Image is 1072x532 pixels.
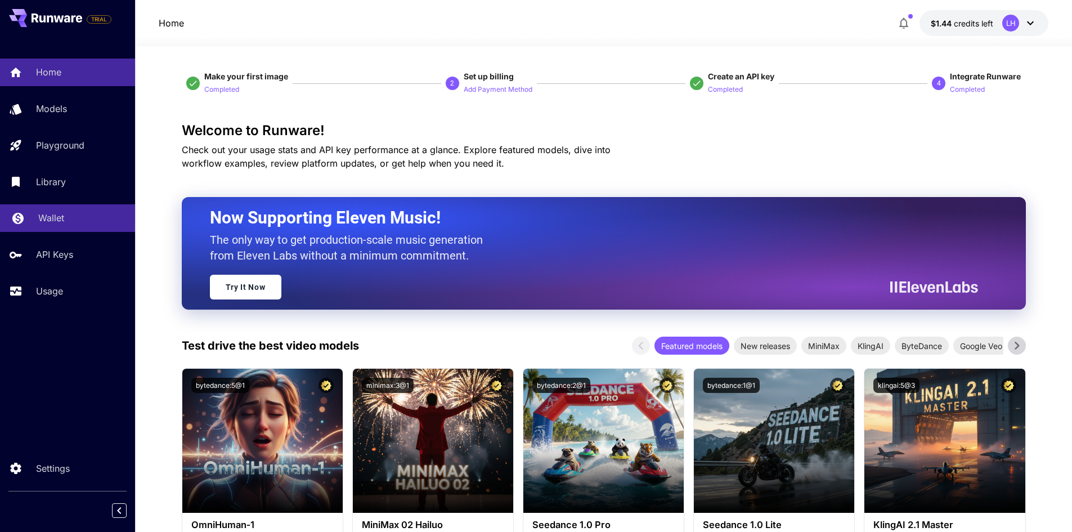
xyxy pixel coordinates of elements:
[1002,15,1019,32] div: LH
[953,337,1009,355] div: Google Veo
[36,284,63,298] p: Usage
[362,378,414,393] button: minimax:3@1
[937,78,941,88] p: 4
[734,337,797,355] div: New releases
[532,378,590,393] button: bytedance:2@1
[801,340,846,352] span: MiniMax
[873,378,920,393] button: klingai:5@3
[708,84,743,95] p: Completed
[38,211,64,225] p: Wallet
[694,369,854,513] img: alt
[464,84,532,95] p: Add Payment Method
[87,12,111,26] span: Add your payment card to enable full platform functionality.
[954,19,993,28] span: credits left
[950,71,1021,81] span: Integrate Runware
[36,248,73,261] p: API Keys
[362,520,504,530] h3: MiniMax 02 Hailuo
[920,10,1048,36] button: $1.4372LH
[210,207,970,229] h2: Now Supporting Eleven Music!
[931,17,993,29] div: $1.4372
[708,82,743,96] button: Completed
[36,462,70,475] p: Settings
[464,82,532,96] button: Add Payment Method
[210,232,491,263] p: The only way to get production-scale music generation from Eleven Labs without a minimum commitment.
[864,369,1025,513] img: alt
[210,275,281,299] a: Try It Now
[873,520,1016,530] h3: KlingAI 2.1 Master
[1001,378,1016,393] button: Certified Model – Vetted for best performance and includes a commercial license.
[159,16,184,30] nav: breadcrumb
[660,378,675,393] button: Certified Model – Vetted for best performance and includes a commercial license.
[523,369,684,513] img: alt
[353,369,513,513] img: alt
[851,340,890,352] span: KlingAI
[204,82,239,96] button: Completed
[120,500,135,521] div: Collapse sidebar
[464,71,514,81] span: Set up billing
[112,503,127,518] button: Collapse sidebar
[191,520,334,530] h3: OmniHuman‑1
[204,71,288,81] span: Make your first image
[931,19,954,28] span: $1.44
[830,378,845,393] button: Certified Model – Vetted for best performance and includes a commercial license.
[734,340,797,352] span: New releases
[489,378,504,393] button: Certified Model – Vetted for best performance and includes a commercial license.
[801,337,846,355] div: MiniMax
[851,337,890,355] div: KlingAI
[450,78,454,88] p: 2
[36,175,66,189] p: Library
[182,337,359,354] p: Test drive the best video models
[895,340,949,352] span: ByteDance
[950,84,985,95] p: Completed
[708,71,774,81] span: Create an API key
[182,123,1026,138] h3: Welcome to Runware!
[36,102,67,115] p: Models
[319,378,334,393] button: Certified Model – Vetted for best performance and includes a commercial license.
[87,15,111,24] span: TRIAL
[159,16,184,30] a: Home
[654,340,729,352] span: Featured models
[532,520,675,530] h3: Seedance 1.0 Pro
[191,378,249,393] button: bytedance:5@1
[182,144,611,169] span: Check out your usage stats and API key performance at a glance. Explore featured models, dive int...
[204,84,239,95] p: Completed
[703,520,845,530] h3: Seedance 1.0 Lite
[895,337,949,355] div: ByteDance
[950,82,985,96] button: Completed
[36,65,61,79] p: Home
[182,369,343,513] img: alt
[953,340,1009,352] span: Google Veo
[654,337,729,355] div: Featured models
[36,138,84,152] p: Playground
[703,378,760,393] button: bytedance:1@1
